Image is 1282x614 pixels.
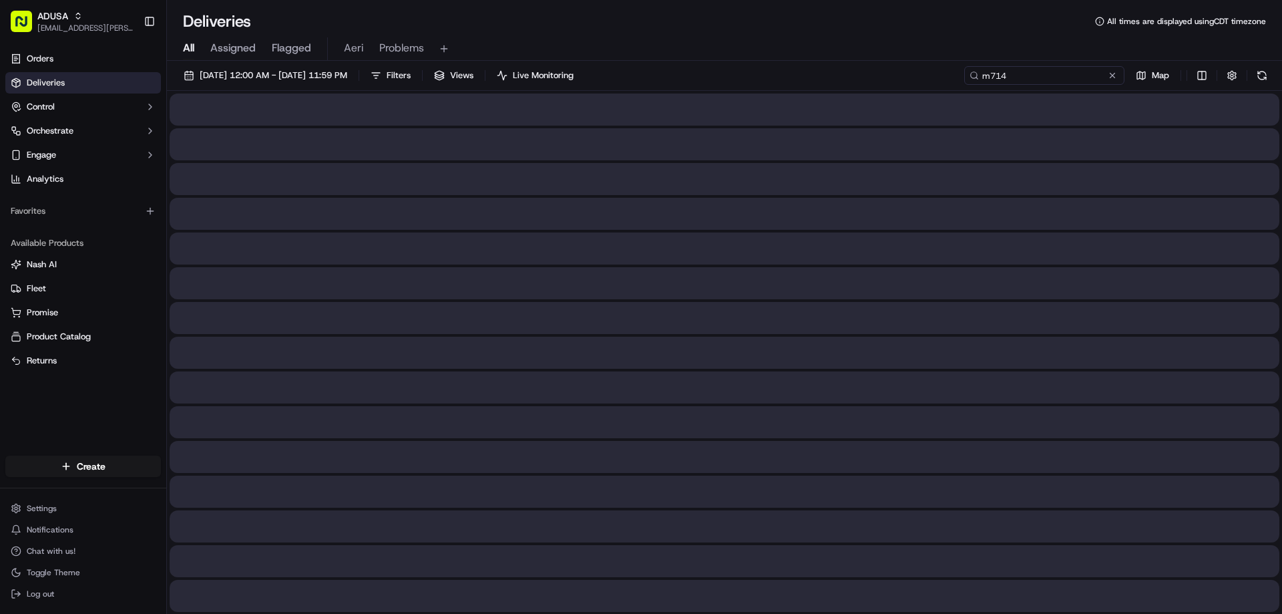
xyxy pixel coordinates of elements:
a: Product Catalog [11,331,156,343]
img: 1736555255976-a54dd68f-1ca7-489b-9aae-adbdc363a1c4 [13,128,37,152]
span: Notifications [27,524,73,535]
button: Fleet [5,278,161,299]
button: Promise [5,302,161,323]
a: 📗Knowledge Base [8,188,108,212]
span: Engage [27,149,56,161]
span: Views [450,69,473,82]
button: [DATE] 12:00 AM - [DATE] 11:59 PM [178,66,353,85]
span: Nash AI [27,259,57,271]
span: All [183,40,194,56]
span: Settings [27,503,57,514]
p: Welcome 👋 [13,53,243,75]
button: Settings [5,499,161,518]
span: Knowledge Base [27,194,102,207]
button: Map [1130,66,1175,85]
div: Favorites [5,200,161,222]
button: Log out [5,585,161,603]
span: Product Catalog [27,331,91,343]
button: Returns [5,350,161,371]
a: Returns [11,355,156,367]
span: Aeri [344,40,363,56]
span: Analytics [27,173,63,185]
a: Powered byPylon [94,226,162,237]
span: Log out [27,589,54,599]
span: All times are displayed using CDT timezone [1107,16,1266,27]
button: [EMAIL_ADDRESS][PERSON_NAME][DOMAIN_NAME] [37,23,133,33]
span: Pylon [133,226,162,237]
h1: Deliveries [183,11,251,32]
button: Refresh [1253,66,1271,85]
a: Nash AI [11,259,156,271]
button: Create [5,456,161,477]
button: ADUSA [37,9,68,23]
div: Available Products [5,233,161,254]
span: Filters [387,69,411,82]
button: Notifications [5,520,161,539]
span: Create [77,460,105,473]
span: API Documentation [126,194,214,207]
span: Deliveries [27,77,65,89]
button: Toggle Theme [5,563,161,582]
button: Engage [5,144,161,166]
span: Assigned [210,40,256,56]
div: Start new chat [45,128,219,141]
div: We're available if you need us! [45,141,169,152]
a: Promise [11,307,156,319]
span: Chat with us! [27,546,75,557]
div: 💻 [113,195,124,206]
span: Map [1152,69,1169,82]
a: Deliveries [5,72,161,94]
button: ADUSA[EMAIL_ADDRESS][PERSON_NAME][DOMAIN_NAME] [5,5,138,37]
span: Orchestrate [27,125,73,137]
span: Toggle Theme [27,567,80,578]
button: Control [5,96,161,118]
span: [DATE] 12:00 AM - [DATE] 11:59 PM [200,69,347,82]
button: Orchestrate [5,120,161,142]
button: Live Monitoring [491,66,580,85]
span: Problems [379,40,424,56]
button: Filters [365,66,417,85]
button: Start new chat [227,132,243,148]
span: Control [27,101,55,113]
span: Returns [27,355,57,367]
input: Type to search [964,66,1124,85]
a: Analytics [5,168,161,190]
button: Views [428,66,479,85]
span: Live Monitoring [513,69,574,82]
a: Fleet [11,283,156,295]
input: Got a question? Start typing here... [35,86,240,100]
div: 📗 [13,195,24,206]
button: Nash AI [5,254,161,275]
span: Orders [27,53,53,65]
button: Product Catalog [5,326,161,347]
span: Promise [27,307,58,319]
span: Fleet [27,283,46,295]
button: Chat with us! [5,542,161,561]
a: Orders [5,48,161,69]
img: Nash [13,13,40,40]
span: Flagged [272,40,311,56]
a: 💻API Documentation [108,188,220,212]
